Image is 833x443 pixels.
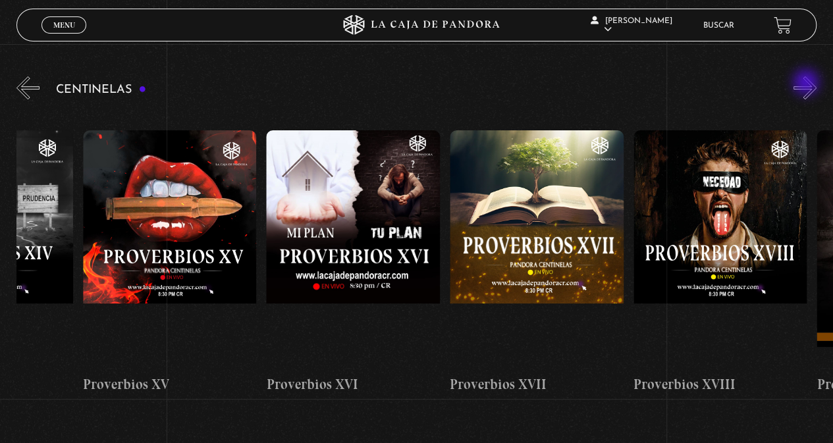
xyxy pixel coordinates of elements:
[49,32,80,41] span: Cerrar
[633,109,807,415] a: Proverbios XVIII
[53,21,75,29] span: Menu
[266,109,440,415] a: Proverbios XVI
[774,16,792,34] a: View your shopping cart
[16,76,40,99] button: Previous
[591,17,672,34] span: [PERSON_NAME]
[83,109,257,415] a: Proverbios XV
[793,76,817,99] button: Next
[56,84,146,96] h3: Centinelas
[83,374,257,395] h4: Proverbios XV
[633,374,807,395] h4: Proverbios XVIII
[266,374,440,395] h4: Proverbios XVI
[703,22,734,30] a: Buscar
[450,374,624,395] h4: Proverbios XVII
[450,109,624,415] a: Proverbios XVII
